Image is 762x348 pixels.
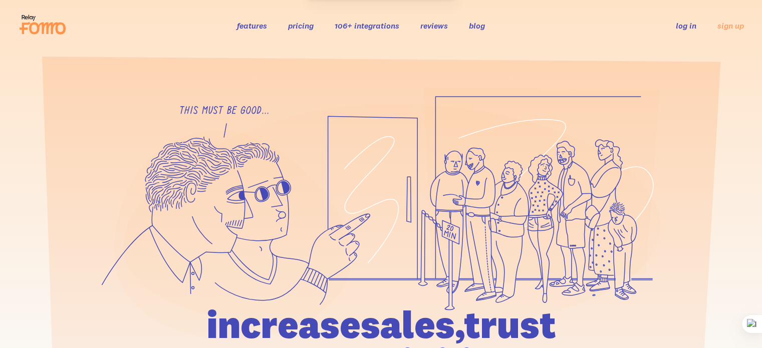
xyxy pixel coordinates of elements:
[717,21,744,31] a: sign up
[237,21,267,31] a: features
[469,21,485,31] a: blog
[288,21,314,31] a: pricing
[335,21,399,31] a: 106+ integrations
[676,21,696,31] a: log in
[420,21,448,31] a: reviews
